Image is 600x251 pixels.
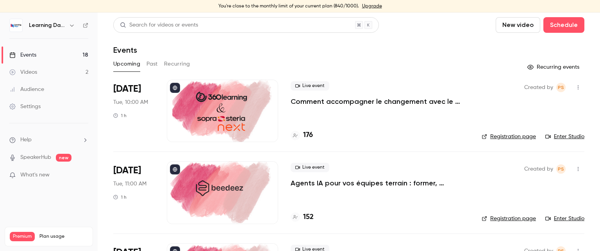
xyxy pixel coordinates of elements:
a: Comment accompagner le changement avec le skills-based learning ? [291,97,469,106]
h4: 176 [303,130,313,141]
div: Audience [9,85,44,93]
img: Learning Days [10,19,22,32]
button: Past [146,58,158,70]
span: Prad Selvarajah [556,164,566,174]
span: What's new [20,171,50,179]
a: Agents IA pour vos équipes terrain : former, accompagner et transformer l’expérience apprenant [291,178,469,188]
a: 176 [291,130,313,141]
div: Videos [9,68,37,76]
span: Help [20,136,32,144]
button: Upcoming [113,58,140,70]
a: Enter Studio [545,133,584,141]
button: Recurring [164,58,190,70]
iframe: Noticeable Trigger [79,172,88,179]
button: New video [496,17,540,33]
a: SpeakerHub [20,153,51,162]
li: help-dropdown-opener [9,136,88,144]
span: new [56,154,71,162]
a: Registration page [482,215,536,223]
span: Created by [524,83,553,92]
span: Prad Selvarajah [556,83,566,92]
span: [DATE] [113,164,141,177]
button: Recurring events [524,61,584,73]
div: 1 h [113,112,127,119]
a: 152 [291,212,314,223]
span: [DATE] [113,83,141,95]
a: Upgrade [362,3,382,9]
span: Tue, 10:00 AM [113,98,148,106]
span: Premium [10,232,35,241]
span: PS [558,83,564,92]
div: 1 h [113,194,127,200]
div: Events [9,51,36,59]
a: Registration page [482,133,536,141]
span: Live event [291,163,329,172]
h1: Events [113,45,137,55]
div: Search for videos or events [120,21,198,29]
button: Schedule [543,17,584,33]
a: Enter Studio [545,215,584,223]
div: Oct 7 Tue, 10:00 AM (Europe/Paris) [113,80,154,142]
span: Plan usage [39,233,88,240]
div: Oct 7 Tue, 11:00 AM (Europe/Paris) [113,161,154,224]
div: Settings [9,103,41,110]
span: Tue, 11:00 AM [113,180,146,188]
span: Created by [524,164,553,174]
h6: Learning Days [29,21,66,29]
span: Live event [291,81,329,91]
span: PS [558,164,564,174]
h4: 152 [303,212,314,223]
